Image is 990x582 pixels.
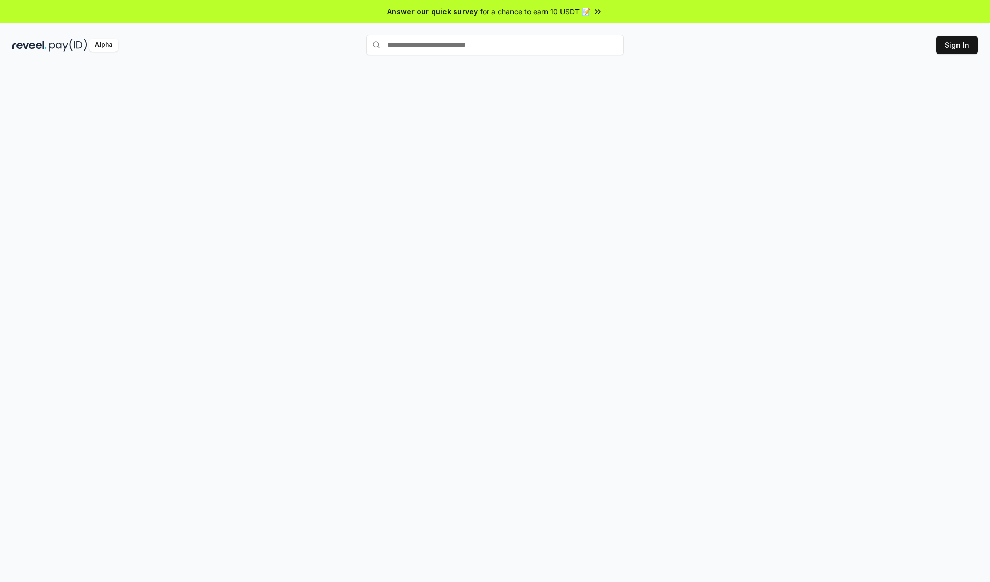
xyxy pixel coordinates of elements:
button: Sign In [936,36,978,54]
span: for a chance to earn 10 USDT 📝 [480,6,590,17]
div: Alpha [89,39,118,52]
img: pay_id [49,39,87,52]
span: Answer our quick survey [387,6,478,17]
img: reveel_dark [12,39,47,52]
